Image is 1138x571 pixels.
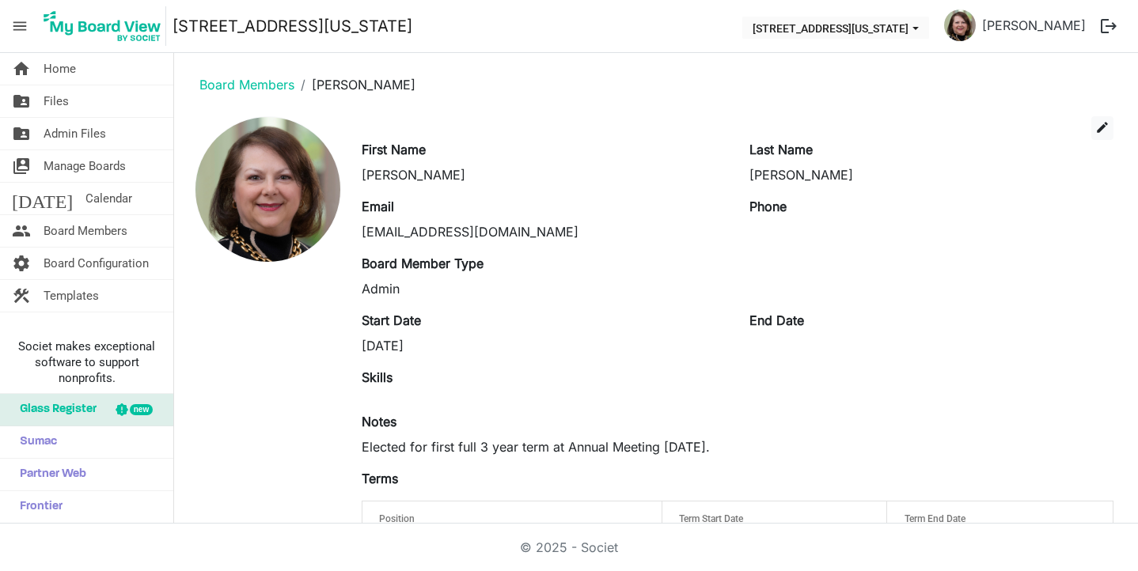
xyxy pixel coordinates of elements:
label: Email [362,197,394,216]
span: construction [12,280,31,312]
span: Term End Date [905,513,965,524]
label: Last Name [749,140,813,159]
label: Phone [749,197,787,216]
span: Glass Register [12,394,97,425]
span: Partner Web [12,459,86,490]
span: edit [1095,120,1110,134]
span: Societ makes exceptional software to support nonprofits. [7,338,166,386]
span: Home [44,53,76,85]
div: Elected for first full 3 year term at Annual Meeting [DATE]. [362,437,1113,456]
div: [EMAIL_ADDRESS][DOMAIN_NAME] [362,222,726,241]
label: First Name [362,140,426,159]
span: Calendar [85,183,132,214]
li: [PERSON_NAME] [294,75,415,94]
label: Skills [362,368,393,387]
div: [PERSON_NAME] [749,165,1113,184]
span: [DATE] [12,183,73,214]
div: [DATE] [362,336,726,355]
button: edit [1091,116,1113,140]
label: Terms [362,469,398,488]
label: End Date [749,311,804,330]
span: Templates [44,280,99,312]
label: Start Date [362,311,421,330]
span: folder_shared [12,85,31,117]
label: Notes [362,412,396,431]
a: [STREET_ADDRESS][US_STATE] [173,10,412,42]
span: Frontier [12,491,63,523]
span: menu [5,11,35,41]
a: Board Members [199,77,294,93]
span: Term Start Date [679,513,743,524]
span: Files [44,85,69,117]
span: Board Configuration [44,248,149,279]
div: [PERSON_NAME] [362,165,726,184]
a: My Board View Logo [39,6,173,46]
span: settings [12,248,31,279]
a: © 2025 - Societ [520,539,618,555]
a: [PERSON_NAME] [976,9,1092,41]
button: 216 E Washington Blvd dropdownbutton [742,17,929,39]
span: Admin Files [44,118,106,149]
span: Board Members [44,215,127,247]
div: Admin [362,279,726,298]
img: My Board View Logo [39,6,166,46]
label: Board Member Type [362,254,484,273]
span: folder_shared [12,118,31,149]
button: logout [1092,9,1125,43]
img: J52A0qgz-QnGEDJvxvc7st0NtxDrXCKoDOPQZREw7aFqa1BfgfUuvwQg4bgL-jlo7icgKeV0c70yxLBxNLEp2Q_full.png [195,117,340,262]
span: home [12,53,31,85]
span: Manage Boards [44,150,126,182]
div: new [130,404,153,415]
span: Position [379,513,415,524]
span: people [12,215,31,247]
span: Sumac [12,426,57,458]
span: switch_account [12,150,31,182]
img: J52A0qgz-QnGEDJvxvc7st0NtxDrXCKoDOPQZREw7aFqa1BfgfUuvwQg4bgL-jlo7icgKeV0c70yxLBxNLEp2Q_thumb.png [944,9,976,41]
